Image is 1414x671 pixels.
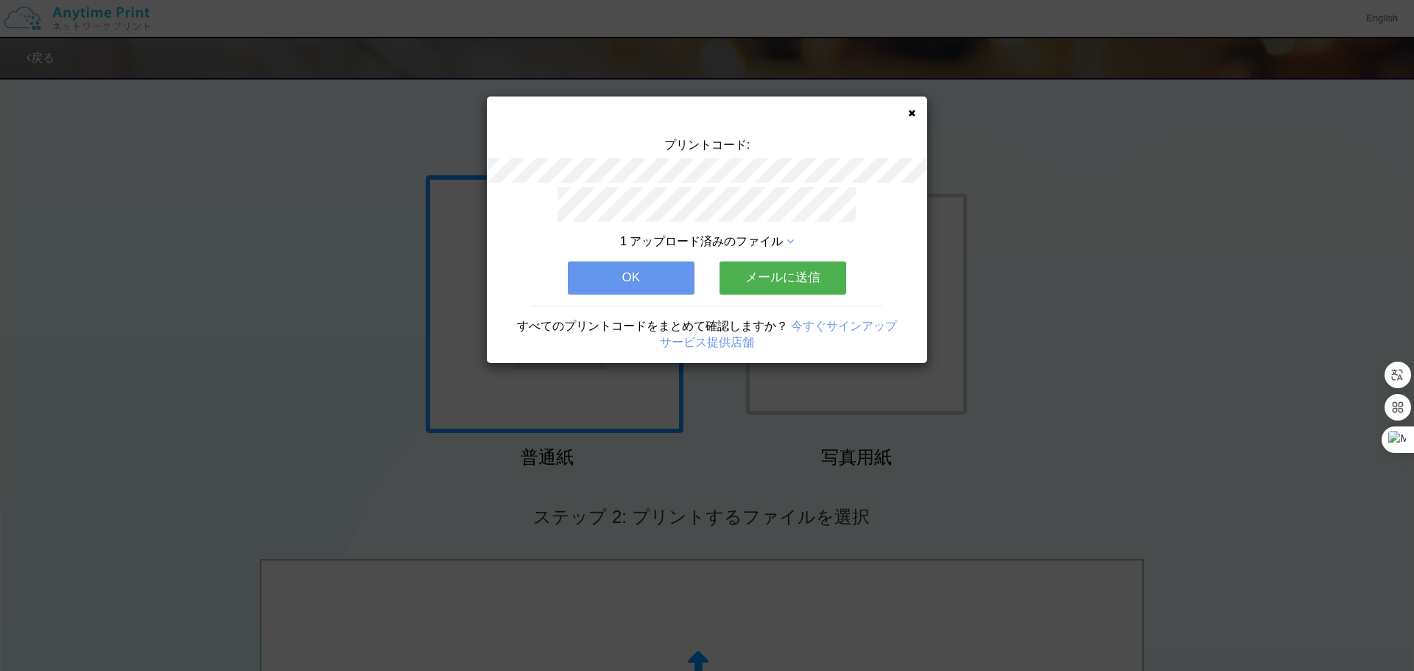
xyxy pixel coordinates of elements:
span: 1 アップロード済みのファイル [620,235,783,247]
span: すべてのプリントコードをまとめて確認しますか？ [517,320,788,332]
a: サービス提供店舗 [660,336,754,348]
span: プリントコード: [664,138,750,151]
a: 今すぐサインアップ [791,320,897,332]
button: メールに送信 [720,261,846,294]
button: OK [568,261,694,294]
